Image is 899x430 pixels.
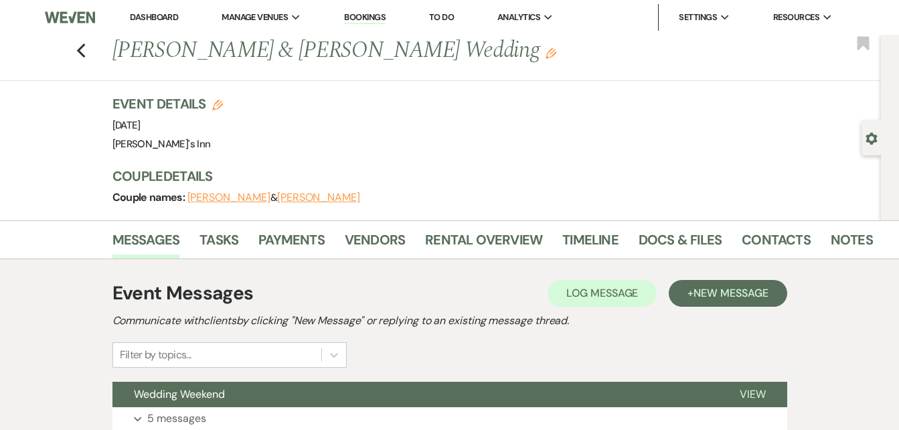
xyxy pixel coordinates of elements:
[566,286,638,300] span: Log Message
[112,313,787,329] h2: Communicate with clients by clicking "New Message" or replying to an existing message thread.
[112,137,211,151] span: [PERSON_NAME]'s Inn
[112,229,180,259] a: Messages
[718,382,787,407] button: View
[740,387,766,401] span: View
[429,11,454,23] a: To Do
[222,11,288,24] span: Manage Venues
[773,11,819,24] span: Resources
[639,229,722,259] a: Docs & Files
[742,229,811,259] a: Contacts
[345,229,405,259] a: Vendors
[112,35,712,67] h1: [PERSON_NAME] & [PERSON_NAME] Wedding
[45,3,95,31] img: Weven Logo
[112,167,862,186] h3: Couple Details
[130,11,178,23] a: Dashboard
[112,190,187,204] span: Couple names:
[112,407,787,430] button: 5 messages
[497,11,540,24] span: Analytics
[147,410,206,427] p: 5 messages
[562,229,619,259] a: Timeline
[679,11,717,24] span: Settings
[425,229,542,259] a: Rental Overview
[187,192,270,203] button: [PERSON_NAME]
[258,229,325,259] a: Payments
[546,47,556,59] button: Edit
[120,347,191,363] div: Filter by topics...
[344,11,386,24] a: Bookings
[277,192,360,203] button: [PERSON_NAME]
[693,286,768,300] span: New Message
[112,94,224,113] h3: Event Details
[831,229,873,259] a: Notes
[669,280,787,307] button: +New Message
[866,131,878,144] button: Open lead details
[548,280,657,307] button: Log Message
[112,382,718,407] button: Wedding Weekend
[134,387,225,401] span: Wedding Weekend
[199,229,238,259] a: Tasks
[112,119,141,132] span: [DATE]
[112,279,254,307] h1: Event Messages
[187,191,360,204] span: &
